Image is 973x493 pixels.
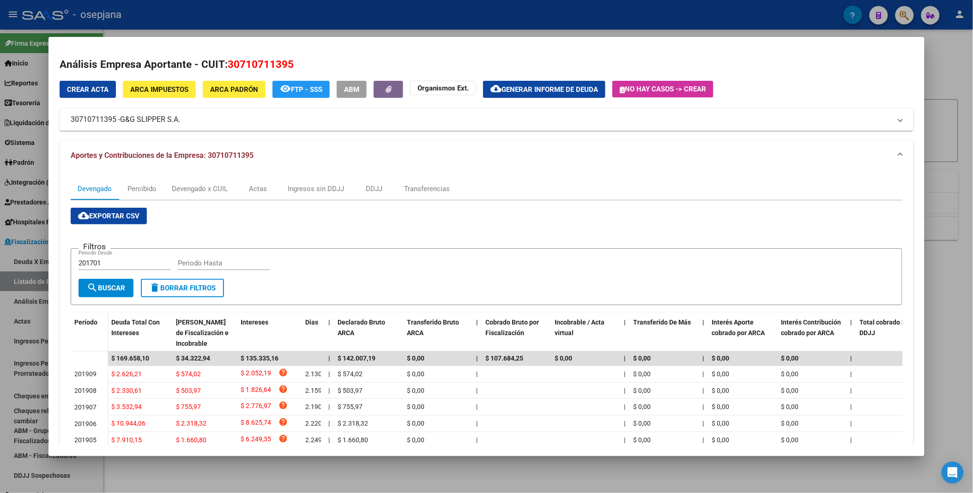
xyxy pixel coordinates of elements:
[846,313,856,353] datatable-header-cell: |
[708,313,777,353] datatable-header-cell: Interés Aporte cobrado por ARCA
[71,114,891,125] mat-panel-title: 30710711395 -
[850,420,852,427] span: |
[241,319,268,326] span: Intereses
[203,81,266,98] button: ARCA Padrón
[278,385,288,394] i: help
[176,319,229,347] span: [PERSON_NAME] de Fiscalización e Incobrable
[111,370,142,378] span: $ 2.626,21
[781,420,798,427] span: $ 0,00
[74,420,97,427] span: 201906
[633,403,651,410] span: $ 0,00
[172,313,237,353] datatable-header-cell: Deuda Bruta Neto de Fiscalización e Incobrable
[176,370,201,378] span: $ 574,02
[476,387,477,394] span: |
[407,436,424,444] span: $ 0,00
[417,84,469,92] strong: Organismos Ext.
[404,184,450,194] div: Transferencias
[176,355,210,362] span: $ 34.322,94
[141,279,224,297] button: Borrar Filtros
[241,434,271,446] span: $ 6.249,35
[407,387,424,394] span: $ 0,00
[272,81,330,98] button: FTP - SSS
[111,403,142,410] span: $ 3.532,94
[60,57,913,72] h2: Análisis Empresa Aportante - CUIT:
[74,370,97,378] span: 201909
[111,420,145,427] span: $ 10.944,06
[305,403,322,410] span: 2.190
[483,81,605,98] button: Generar informe de deuda
[338,387,363,394] span: $ 503,97
[305,420,322,427] span: 2.220
[702,403,704,410] span: |
[87,284,125,292] span: Buscar
[781,355,798,362] span: $ 0,00
[338,319,385,337] span: Declarado Bruto ARCA
[241,368,271,380] span: $ 2.052,19
[71,313,108,351] datatable-header-cell: Período
[942,462,964,484] div: Open Intercom Messenger
[111,319,160,337] span: Deuda Total Con Intereses
[249,184,267,194] div: Actas
[305,387,322,394] span: 2.159
[850,319,852,326] span: |
[485,355,523,362] span: $ 107.684,25
[111,436,142,444] span: $ 7.910,15
[176,436,206,444] span: $ 1.660,80
[702,420,704,427] span: |
[407,319,459,337] span: Transferido Bruto ARCA
[624,436,625,444] span: |
[291,85,322,94] span: FTP - SSS
[633,420,651,427] span: $ 0,00
[633,387,651,394] span: $ 0,00
[108,313,172,353] datatable-header-cell: Deuda Total Con Intereses
[712,436,729,444] span: $ 0,00
[702,370,704,378] span: |
[241,401,271,413] span: $ 2.776,97
[278,434,288,443] i: help
[71,208,147,224] button: Exportar CSV
[850,355,852,362] span: |
[328,420,330,427] span: |
[338,370,363,378] span: $ 574,02
[149,284,216,292] span: Borrar Filtros
[78,212,139,220] span: Exportar CSV
[856,313,925,353] datatable-header-cell: Total cobrado Sin DDJJ
[476,436,477,444] span: |
[344,85,359,94] span: ABM
[859,319,911,337] span: Total cobrado Sin DDJJ
[476,319,478,326] span: |
[338,436,368,444] span: $ 1.660,80
[702,319,704,326] span: |
[111,387,142,394] span: $ 2.330,61
[366,184,382,194] div: DDJJ
[629,313,699,353] datatable-header-cell: Transferido De Más
[633,355,651,362] span: $ 0,00
[278,368,288,377] i: help
[712,403,729,410] span: $ 0,00
[781,387,798,394] span: $ 0,00
[328,387,330,394] span: |
[476,370,477,378] span: |
[87,282,98,293] mat-icon: search
[555,355,572,362] span: $ 0,00
[407,403,424,410] span: $ 0,00
[241,385,271,397] span: $ 1.826,64
[624,355,626,362] span: |
[79,241,110,252] h3: Filtros
[78,184,112,194] div: Devengado
[551,313,620,353] datatable-header-cell: Incobrable / Acta virtual
[555,319,604,337] span: Incobrable / Acta virtual
[712,319,765,337] span: Interés Aporte cobrado por ARCA
[176,387,201,394] span: $ 503,97
[624,420,625,427] span: |
[176,403,201,410] span: $ 755,97
[490,83,502,94] mat-icon: cloud_download
[633,370,651,378] span: $ 0,00
[74,319,97,326] span: Período
[79,279,133,297] button: Buscar
[502,85,598,94] span: Generar informe de deuda
[702,436,704,444] span: |
[403,313,472,353] datatable-header-cell: Transferido Bruto ARCA
[476,420,477,427] span: |
[172,184,228,194] div: Devengado x CUIL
